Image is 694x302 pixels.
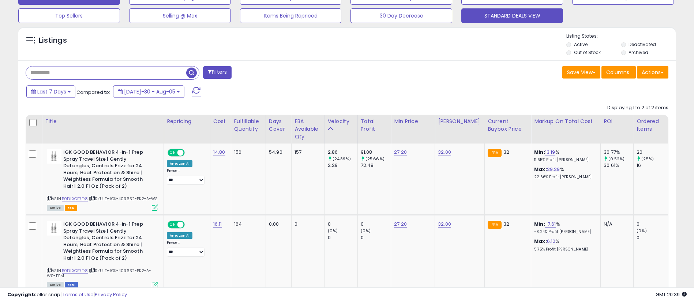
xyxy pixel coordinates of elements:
div: % [534,166,595,180]
div: Preset: [167,168,205,185]
label: Out of Stock [574,49,601,56]
button: Items Being Repriced [240,8,342,23]
div: 30.61% [604,162,633,169]
div: 0 [361,221,391,228]
span: 2025-08-13 20:39 GMT [656,291,687,298]
button: Save View [562,66,600,79]
div: Title [45,118,161,125]
div: % [534,221,595,234]
div: 164 [234,221,260,228]
button: Last 7 Days [26,85,75,98]
span: Last 7 Days [37,88,66,95]
strong: Copyright [7,291,34,298]
div: seller snap | | [7,291,127,298]
a: 32.00 [438,149,451,156]
div: [PERSON_NAME] [438,118,481,125]
a: 32.00 [438,221,451,228]
p: 5.75% Profit [PERSON_NAME] [534,247,595,252]
small: (0.52%) [608,156,624,162]
button: Filters [203,66,232,79]
b: Min: [534,221,545,228]
span: ON [168,222,177,228]
div: Markup on Total Cost [534,118,597,125]
a: 27.20 [394,149,407,156]
button: Actions [637,66,668,79]
a: 13.19 [545,149,555,156]
div: 0 [637,234,668,241]
span: [DATE]-30 - Aug-05 [124,88,175,95]
div: Days Cover [269,118,288,133]
a: 27.20 [394,221,407,228]
div: ROI [604,118,630,125]
img: 412Ag+SP1sL._SL40_.jpg [47,149,61,164]
p: 11.65% Profit [PERSON_NAME] [534,157,595,163]
div: 30.77% [604,149,633,156]
div: Amazon AI [167,232,192,239]
small: (0%) [637,228,647,234]
a: 16.11 [213,221,222,228]
th: The percentage added to the cost of goods (COGS) that forms the calculator for Min & Max prices. [531,115,601,144]
a: -7.61 [545,221,556,228]
a: B0DLXCF7D8 [62,268,88,274]
h5: Listings [39,35,67,46]
div: N/A [604,221,628,228]
a: 6.10 [547,238,556,245]
b: Min: [534,149,545,156]
div: Total Profit [361,118,388,133]
div: 2.86 [328,149,357,156]
div: 16 [637,162,668,169]
button: Selling @ Max [129,8,231,23]
div: 0 [328,234,357,241]
a: Terms of Use [63,291,94,298]
button: [DATE]-30 - Aug-05 [113,85,184,98]
span: | SKU: D-IGK-403632-PK2-A-WS [89,196,158,202]
a: 29.29 [547,166,560,173]
div: FBA Available Qty [295,118,321,141]
span: Compared to: [76,89,110,96]
div: 156 [234,149,260,156]
div: Fulfillable Quantity [234,118,263,133]
img: 412Ag+SP1sL._SL40_.jpg [47,221,61,236]
p: 22.66% Profit [PERSON_NAME] [534,175,595,180]
a: B0DLXCF7D8 [62,196,88,202]
p: Listing States: [566,33,676,40]
small: FBA [488,221,501,229]
div: 0 [295,221,319,228]
span: FBA [65,205,77,211]
b: Max: [534,166,547,173]
small: (24.89%) [333,156,351,162]
button: Columns [601,66,636,79]
div: Repricing [167,118,207,125]
span: All listings currently available for purchase on Amazon [47,205,64,211]
b: IGK GOOD BEHAVIOR 4-in-1 Prep Spray Travel Size | Gently Detangles, Controls Frizz for 24 Hours, ... [63,149,152,191]
div: 20 [637,149,668,156]
small: (25%) [641,156,654,162]
button: STANDARD DEALS VIEW [461,8,563,23]
button: 30 Day Decrease [350,8,452,23]
span: 32 [503,149,509,156]
small: (25.66%) [365,156,384,162]
a: 14.80 [213,149,225,156]
div: % [534,238,595,252]
div: 54.90 [269,149,286,156]
div: 0 [637,221,668,228]
label: Active [574,41,588,47]
div: 2.29 [328,162,357,169]
label: Deactivated [629,41,656,47]
div: Cost [213,118,228,125]
div: Displaying 1 to 2 of 2 items [607,104,668,111]
div: 0 [361,234,391,241]
div: Ordered Items [637,118,665,133]
div: Current Buybox Price [488,118,528,133]
b: IGK GOOD BEHAVIOR 4-in-1 Prep Spray Travel Size | Gently Detangles, Controls Frizz for 24 Hours, ... [63,221,152,263]
div: 72.48 [361,162,391,169]
div: 91.08 [361,149,391,156]
span: Columns [606,69,629,76]
div: ASIN: [47,149,158,210]
div: 157 [295,149,319,156]
span: 32 [503,221,509,228]
small: (0%) [328,228,338,234]
span: ON [168,150,177,156]
div: Min Price [394,118,432,125]
span: OFF [184,150,195,156]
